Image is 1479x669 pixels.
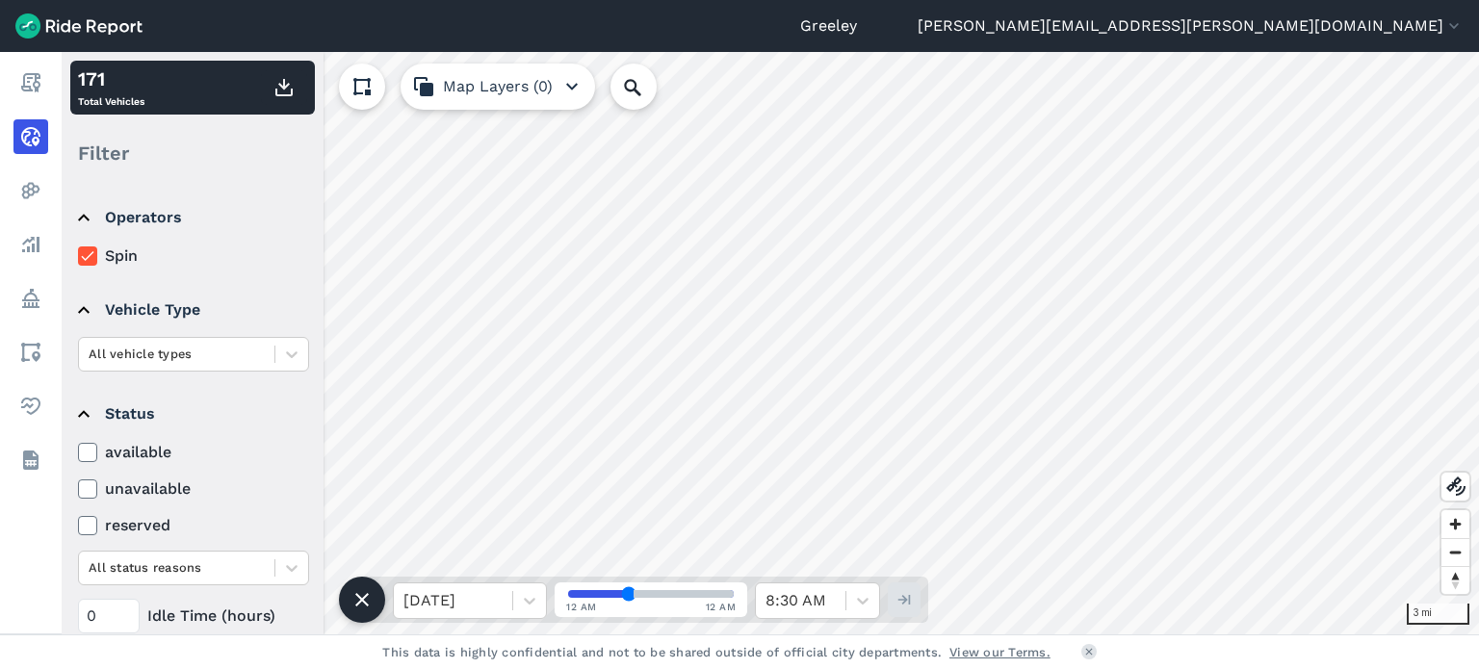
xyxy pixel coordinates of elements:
div: Idle Time (hours) [78,599,309,633]
summary: Vehicle Type [78,283,306,337]
span: 12 AM [566,600,597,614]
label: available [78,441,309,464]
span: 12 AM [706,600,737,614]
a: Analyze [13,227,48,262]
div: 171 [78,64,144,93]
img: Ride Report [15,13,143,39]
a: View our Terms. [949,643,1051,661]
button: Zoom in [1441,510,1469,538]
div: 3 mi [1407,604,1469,625]
a: Policy [13,281,48,316]
button: Map Layers (0) [401,64,595,110]
a: Health [13,389,48,424]
div: Filter [70,123,315,183]
a: Greeley [800,14,857,38]
label: unavailable [78,477,309,501]
div: Total Vehicles [78,64,144,111]
summary: Operators [78,191,306,244]
button: Reset bearing to north [1441,566,1469,594]
label: reserved [78,514,309,537]
button: [PERSON_NAME][EMAIL_ADDRESS][PERSON_NAME][DOMAIN_NAME] [918,14,1464,38]
a: Report [13,65,48,100]
summary: Status [78,387,306,441]
input: Search Location or Vehicles [610,64,688,110]
label: Spin [78,244,309,268]
a: Heatmaps [13,173,48,208]
a: Realtime [13,119,48,154]
canvas: Map [62,52,1479,634]
button: Zoom out [1441,538,1469,566]
a: Datasets [13,443,48,477]
a: Areas [13,335,48,370]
